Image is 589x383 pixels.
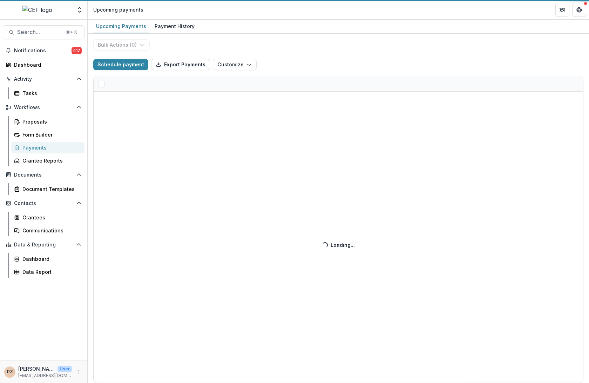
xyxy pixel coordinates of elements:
a: Data Report [11,266,84,278]
a: Dashboard [3,59,84,71]
button: Search... [3,25,84,39]
p: [EMAIL_ADDRESS][DOMAIN_NAME] [18,372,72,379]
div: Grantee Reports [22,157,79,164]
div: Payment History [152,21,197,31]
button: More [75,368,83,376]
span: Search... [17,29,62,35]
div: ⌘ + K [65,28,79,36]
div: Data Report [22,268,79,276]
button: Open entity switcher [75,3,84,17]
button: Get Help [572,3,586,17]
span: Workflows [14,105,73,111]
button: Open Activity [3,73,84,85]
span: Documents [14,172,73,178]
div: Communications [22,227,79,234]
button: Notifications417 [3,45,84,56]
button: Open Documents [3,169,84,180]
div: Grantees [22,214,79,221]
img: CEF logo [22,6,52,14]
button: Open Workflows [3,102,84,113]
a: Grantee Reports [11,155,84,166]
p: User [57,366,72,372]
div: Dashboard [22,255,79,263]
div: Upcoming Payments [93,21,149,31]
a: Payment History [152,20,197,33]
span: Activity [14,76,73,82]
button: Open Data & Reporting [3,239,84,250]
div: Payments [22,144,79,151]
div: Proposals [22,118,79,125]
a: Grantees [11,212,84,223]
p: [PERSON_NAME] [18,365,55,372]
div: Upcoming payments [93,6,143,13]
button: Bulk Actions (0) [93,39,150,51]
a: Upcoming Payments [93,20,149,33]
span: 417 [72,47,82,54]
a: Communications [11,225,84,236]
a: Dashboard [11,253,84,265]
div: Document Templates [22,185,79,193]
div: Priscilla Zamora [7,370,13,374]
a: Form Builder [11,129,84,140]
a: Tasks [11,87,84,99]
div: Tasks [22,90,79,97]
a: Document Templates [11,183,84,195]
div: Form Builder [22,131,79,138]
span: Notifications [14,48,72,54]
span: Data & Reporting [14,242,73,248]
a: Proposals [11,116,84,127]
button: Partners [555,3,569,17]
div: Dashboard [14,61,79,68]
button: Open Contacts [3,198,84,209]
nav: breadcrumb [90,5,146,15]
span: Contacts [14,200,73,206]
a: Payments [11,142,84,153]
